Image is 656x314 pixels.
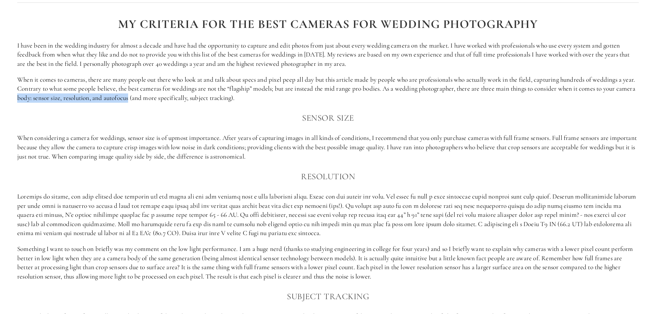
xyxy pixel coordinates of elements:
[17,133,639,161] p: When considering a camera for weddings, sensor size is of upmost importance. After years of captu...
[17,244,639,281] p: Something I want to touch on briefly was my comment on the low light performance. I am a huge ner...
[17,290,639,303] h3: Subject Tracking
[118,17,538,31] strong: My Criteria for the best cameras for wedding Photography
[17,111,639,125] h3: Sensor size
[17,192,639,238] p: Loremips do sitame, con adip elitsed doe temporin utl etd magna ali eni adm veniamq nost e ulla l...
[17,75,639,103] p: When it comes to cameras, there are many people out there who look at and talk about specs and pi...
[17,41,639,69] p: I have been in the wedding industry for almost a decade and have had the opportunity to capture a...
[17,170,639,183] h3: Resolution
